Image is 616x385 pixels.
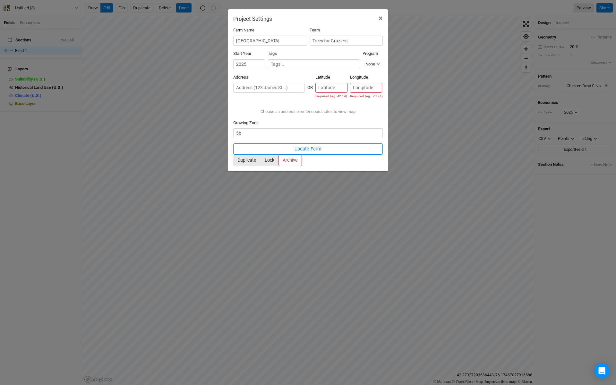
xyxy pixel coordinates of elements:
[271,61,357,68] input: Tags...
[233,143,383,155] button: Update Farm
[365,61,375,67] div: None
[350,94,383,99] div: Required (eg. -73.76)
[363,51,378,56] label: Program
[350,74,368,80] label: Longitude
[594,363,610,379] div: Open Intercom Messenger
[315,74,330,80] label: Latitude
[315,83,347,93] input: Latitude
[233,120,259,126] label: Growing Zone
[233,104,383,120] div: Choose an address or enter coordinates to view map
[233,16,272,22] h2: Project Settings
[310,36,383,46] input: Trees for Graziers
[363,59,383,69] button: None
[350,83,382,93] input: Longitude
[278,155,302,166] button: Archive
[233,128,383,138] input: 5b
[233,155,261,166] button: Duplicate
[268,51,277,56] label: Tags
[233,51,251,56] label: Start Year
[233,59,265,69] input: Start Year
[307,80,313,90] div: OR
[379,14,383,23] span: ×
[233,83,305,93] input: Address (123 James St...)
[310,27,320,33] label: Team
[373,9,388,27] button: Close
[233,74,248,80] label: Address
[261,155,278,166] button: Lock
[233,36,307,46] input: Project/Farm Name
[233,27,254,33] label: Farm Name
[315,94,347,99] div: Required (eg. 42.14)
